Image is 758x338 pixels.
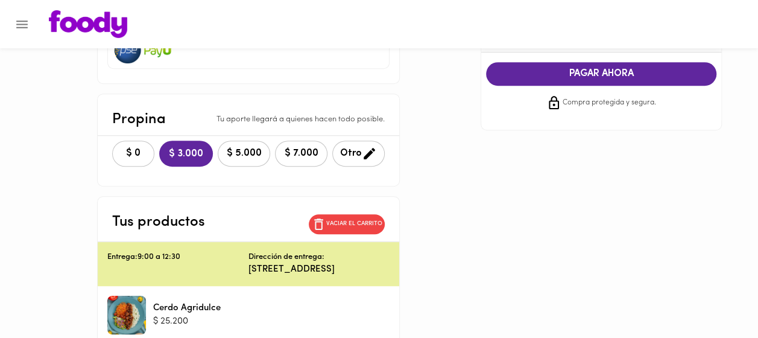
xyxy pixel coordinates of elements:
[120,148,147,159] span: $ 0
[112,109,166,130] p: Propina
[275,141,327,167] button: $ 7.000
[112,211,205,233] p: Tus productos
[144,37,174,63] img: visa
[498,68,704,80] span: PAGAR AHORA
[112,141,154,167] button: $ 0
[7,10,37,39] button: Menu
[486,62,716,86] button: PAGAR AHORA
[688,268,746,326] iframe: Messagebird Livechat Widget
[169,148,203,160] span: $ 3.000
[283,148,320,159] span: $ 7.000
[153,315,221,328] p: $ 25.200
[248,252,324,263] p: Dirección de entrega:
[49,10,127,38] img: logo.png
[248,263,390,276] p: [STREET_ADDRESS]
[563,97,656,109] span: Compra protegida y segura.
[107,296,146,334] div: Cerdo Agridulce
[113,37,143,63] img: visa
[309,214,385,234] button: Vaciar el carrito
[153,302,221,314] p: Cerdo Agridulce
[218,141,270,167] button: $ 5.000
[340,146,377,161] span: Otro
[216,114,385,126] p: Tu aporte llegará a quienes hacen todo posible.
[332,141,385,167] button: Otro
[159,141,213,167] button: $ 3.000
[107,252,248,263] p: Entrega: 9:00 a 12:30
[326,220,382,228] p: Vaciar el carrito
[226,148,262,159] span: $ 5.000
